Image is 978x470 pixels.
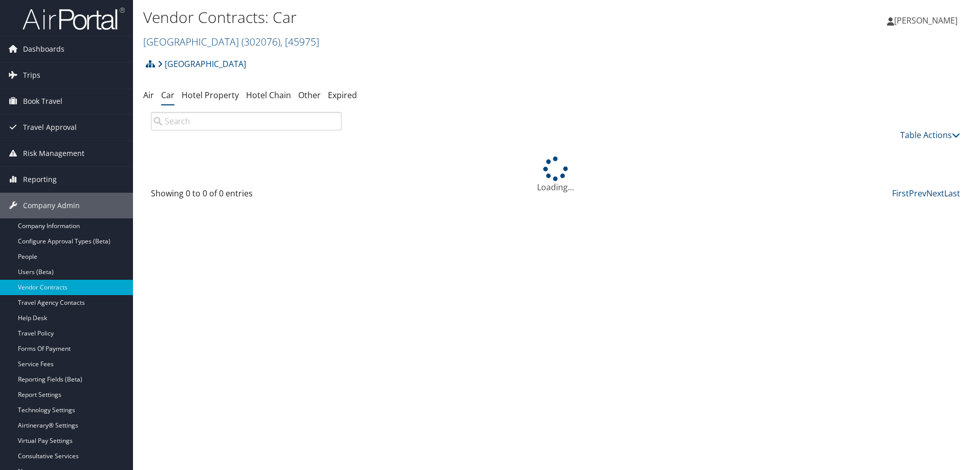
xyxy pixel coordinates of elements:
[151,112,342,130] input: Search
[894,15,958,26] span: [PERSON_NAME]
[143,156,968,193] div: Loading...
[944,188,960,199] a: Last
[900,129,960,141] a: Table Actions
[23,193,80,218] span: Company Admin
[909,188,926,199] a: Prev
[887,5,968,36] a: [PERSON_NAME]
[241,35,280,49] span: ( 302076 )
[23,7,125,31] img: airportal-logo.png
[23,167,57,192] span: Reporting
[182,89,239,101] a: Hotel Property
[246,89,291,101] a: Hotel Chain
[158,54,246,74] a: [GEOGRAPHIC_DATA]
[143,35,319,49] a: [GEOGRAPHIC_DATA]
[298,89,321,101] a: Other
[926,188,944,199] a: Next
[280,35,319,49] span: , [ 45975 ]
[328,89,357,101] a: Expired
[143,7,693,28] h1: Vendor Contracts: Car
[143,89,154,101] a: Air
[161,89,174,101] a: Car
[23,36,64,62] span: Dashboards
[151,187,342,205] div: Showing 0 to 0 of 0 entries
[23,141,84,166] span: Risk Management
[23,88,62,114] span: Book Travel
[23,62,40,88] span: Trips
[23,115,77,140] span: Travel Approval
[892,188,909,199] a: First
